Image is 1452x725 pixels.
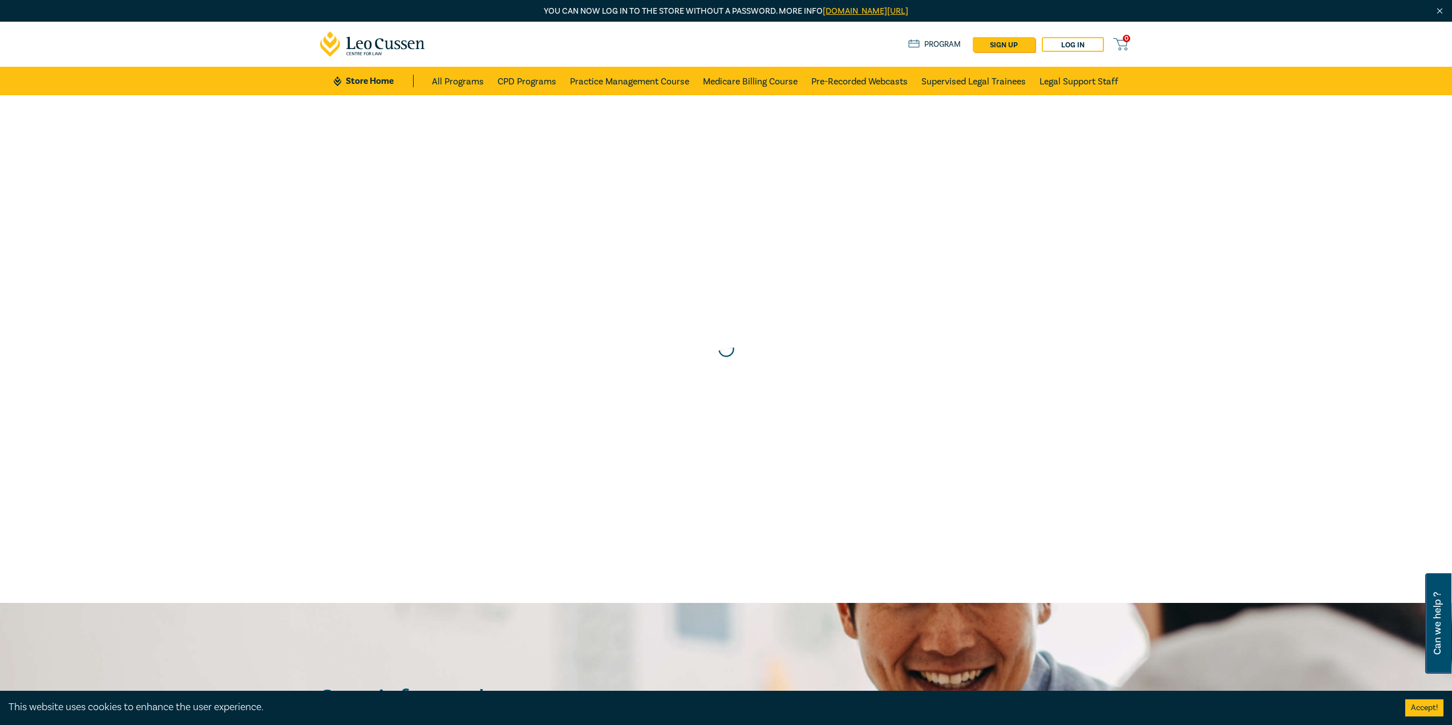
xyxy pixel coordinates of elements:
[320,685,589,714] h2: Stay informed.
[1040,67,1118,95] a: Legal Support Staff
[334,75,413,87] a: Store Home
[973,37,1035,52] a: sign up
[823,6,908,17] a: [DOMAIN_NAME][URL]
[9,700,1388,715] div: This website uses cookies to enhance the user experience.
[703,67,798,95] a: Medicare Billing Course
[1405,699,1443,716] button: Accept cookies
[908,38,961,51] a: Program
[320,5,1133,18] p: You can now log in to the store without a password. More info
[1042,37,1104,52] a: Log in
[570,67,689,95] a: Practice Management Course
[498,67,556,95] a: CPD Programs
[432,67,484,95] a: All Programs
[1432,580,1443,667] span: Can we help ?
[921,67,1026,95] a: Supervised Legal Trainees
[1435,6,1445,16] img: Close
[1123,35,1130,42] span: 0
[811,67,908,95] a: Pre-Recorded Webcasts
